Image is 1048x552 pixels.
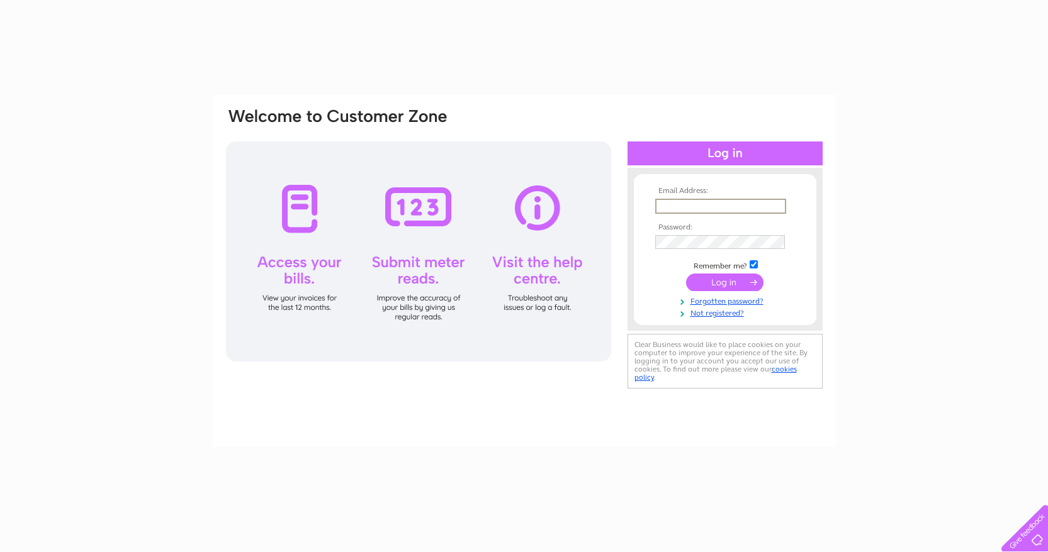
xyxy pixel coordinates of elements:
td: Remember me? [652,258,798,271]
a: cookies policy [634,365,797,382]
th: Email Address: [652,187,798,196]
input: Submit [686,273,763,291]
a: Forgotten password? [655,294,798,306]
a: Not registered? [655,306,798,318]
th: Password: [652,223,798,232]
div: Clear Business would like to place cookies on your computer to improve your experience of the sit... [628,334,823,389]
